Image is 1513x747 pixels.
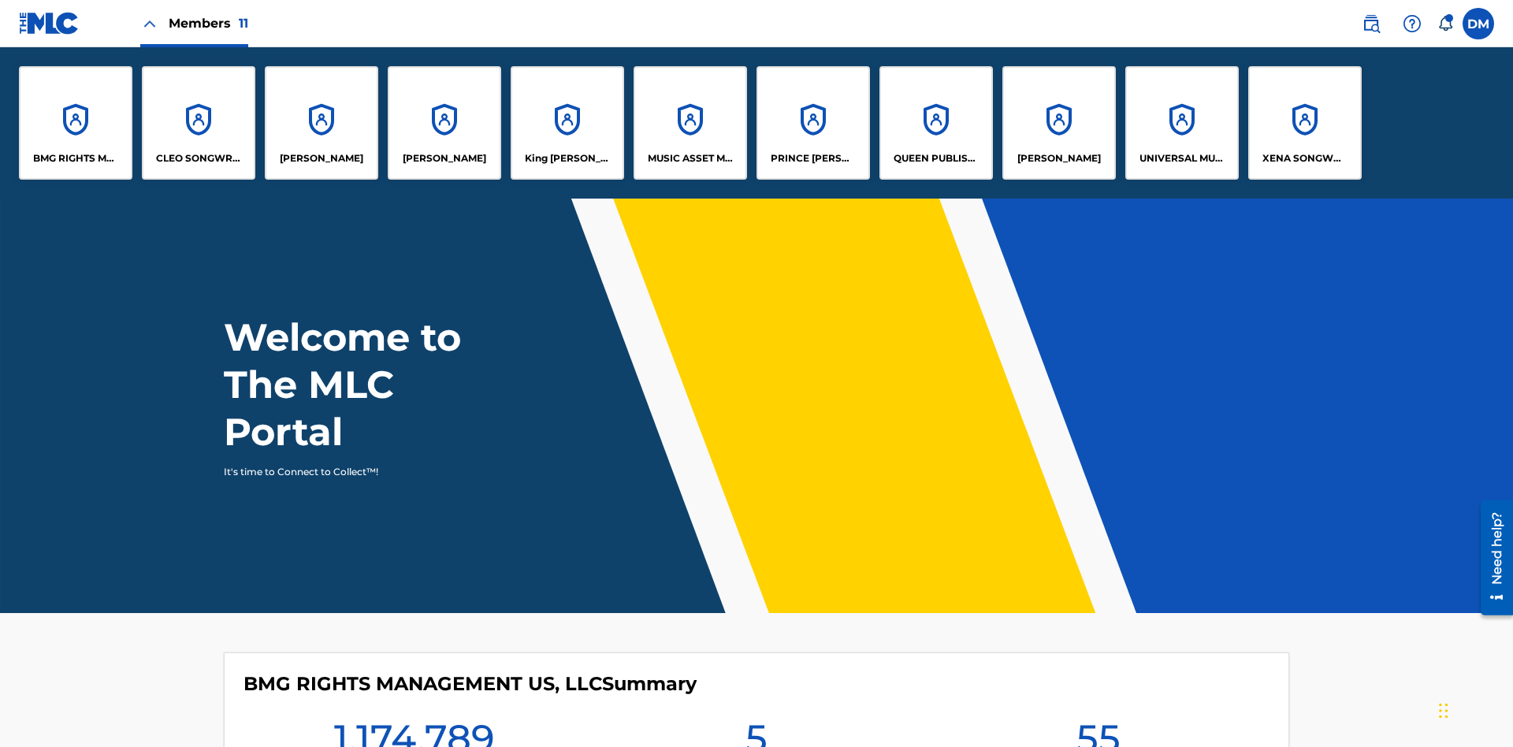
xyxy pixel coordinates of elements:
a: Accounts[PERSON_NAME] [388,66,501,180]
a: AccountsBMG RIGHTS MANAGEMENT US, LLC [19,66,132,180]
a: AccountsPRINCE [PERSON_NAME] [756,66,870,180]
a: AccountsXENA SONGWRITER [1248,66,1362,180]
p: XENA SONGWRITER [1262,151,1348,165]
p: CLEO SONGWRITER [156,151,242,165]
a: AccountsKing [PERSON_NAME] [511,66,624,180]
p: BMG RIGHTS MANAGEMENT US, LLC [33,151,119,165]
a: Public Search [1355,8,1387,39]
img: Close [140,14,159,33]
img: MLC Logo [19,12,80,35]
a: Accounts[PERSON_NAME] [1002,66,1116,180]
a: AccountsQUEEN PUBLISHA [879,66,993,180]
iframe: Resource Center [1469,494,1513,623]
span: Members [169,14,248,32]
img: search [1362,14,1381,33]
span: 11 [239,16,248,31]
p: ELVIS COSTELLO [280,151,363,165]
a: AccountsCLEO SONGWRITER [142,66,255,180]
iframe: Chat Widget [1434,671,1513,747]
a: AccountsUNIVERSAL MUSIC PUB GROUP [1125,66,1239,180]
a: AccountsMUSIC ASSET MANAGEMENT (MAM) [634,66,747,180]
a: Accounts[PERSON_NAME] [265,66,378,180]
h1: Welcome to The MLC Portal [224,314,519,455]
img: help [1403,14,1422,33]
h4: BMG RIGHTS MANAGEMENT US, LLC [243,672,697,696]
p: RONALD MCTESTERSON [1017,151,1101,165]
p: MUSIC ASSET MANAGEMENT (MAM) [648,151,734,165]
p: UNIVERSAL MUSIC PUB GROUP [1139,151,1225,165]
div: Notifications [1437,16,1453,32]
p: It's time to Connect to Collect™! [224,465,497,479]
div: Help [1396,8,1428,39]
div: User Menu [1463,8,1494,39]
p: King McTesterson [525,151,611,165]
p: PRINCE MCTESTERSON [771,151,857,165]
p: QUEEN PUBLISHA [894,151,980,165]
p: EYAMA MCSINGER [403,151,486,165]
div: Drag [1439,687,1448,734]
